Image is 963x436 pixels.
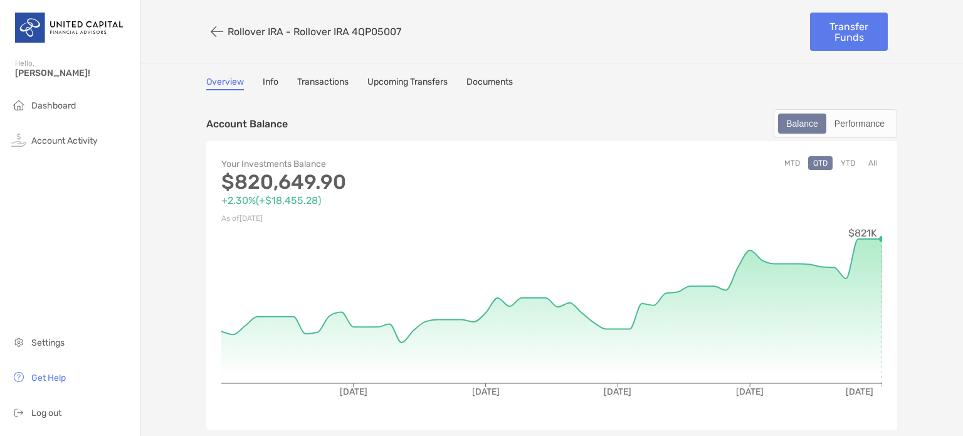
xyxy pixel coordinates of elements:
[466,77,513,90] a: Documents
[828,115,892,132] div: Performance
[836,156,860,170] button: YTD
[221,193,552,208] p: +2.30% ( +$18,455.28 )
[31,408,61,418] span: Log out
[221,174,552,190] p: $820,649.90
[810,13,888,51] a: Transfer Funds
[31,373,66,383] span: Get Help
[206,116,288,132] p: Account Balance
[11,370,26,385] img: get-help icon
[774,109,897,138] div: segmented control
[11,132,26,147] img: activity icon
[206,77,244,90] a: Overview
[31,338,65,348] span: Settings
[779,115,825,132] div: Balance
[472,386,500,397] tspan: [DATE]
[297,77,349,90] a: Transactions
[15,68,132,78] span: [PERSON_NAME]!
[11,97,26,112] img: household icon
[846,386,873,397] tspan: [DATE]
[221,156,552,172] p: Your Investments Balance
[604,386,631,397] tspan: [DATE]
[779,156,805,170] button: MTD
[11,334,26,349] img: settings icon
[340,386,367,397] tspan: [DATE]
[31,100,76,111] span: Dashboard
[263,77,278,90] a: Info
[31,136,98,146] span: Account Activity
[15,5,125,50] img: United Capital Logo
[11,405,26,420] img: logout icon
[863,156,882,170] button: All
[808,156,833,170] button: QTD
[228,26,401,38] p: Rollover IRA - Rollover IRA 4QP05007
[736,386,764,397] tspan: [DATE]
[367,77,448,90] a: Upcoming Transfers
[848,227,877,239] tspan: $821K
[221,211,552,226] p: As of [DATE]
